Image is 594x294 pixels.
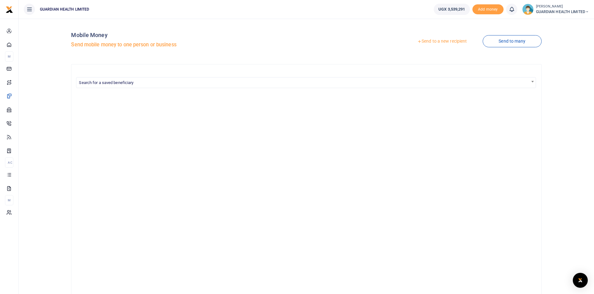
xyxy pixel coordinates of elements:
[5,195,13,205] li: M
[434,4,470,15] a: UGX 3,539,291
[6,6,13,13] img: logo-small
[6,7,13,12] a: logo-small logo-large logo-large
[472,4,504,15] li: Toup your wallet
[71,32,304,39] h4: Mobile Money
[5,157,13,168] li: Ac
[431,4,472,15] li: Wallet ballance
[472,4,504,15] span: Add money
[536,4,589,9] small: [PERSON_NAME]
[483,35,541,47] a: Send to many
[438,6,465,12] span: UGX 3,539,291
[37,7,92,12] span: GUARDIAN HEALTH LIMITED
[79,80,133,85] span: Search for a saved beneficiary
[76,77,535,87] span: Search for a saved beneficiary
[401,36,483,47] a: Send to a new recipient
[76,77,536,88] span: Search for a saved beneficiary
[71,42,304,48] h5: Send mobile money to one person or business
[522,4,589,15] a: profile-user [PERSON_NAME] GUARDIAN HEALTH LIMITED
[5,51,13,62] li: M
[472,7,504,11] a: Add money
[522,4,534,15] img: profile-user
[573,273,588,288] div: Open Intercom Messenger
[536,9,589,15] span: GUARDIAN HEALTH LIMITED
